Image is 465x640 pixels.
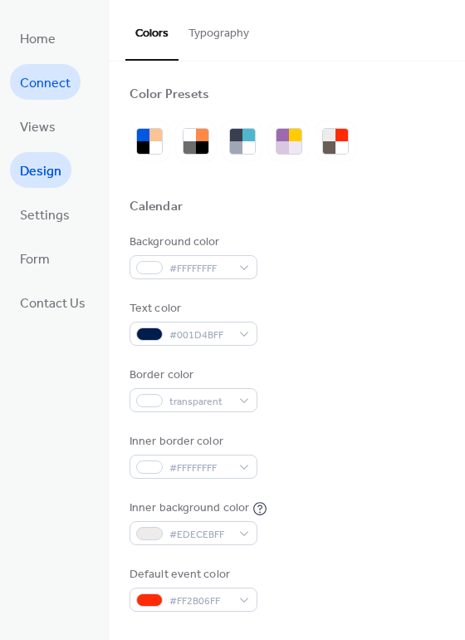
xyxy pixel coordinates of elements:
[169,526,231,544] span: #EDECEBFF
[130,566,254,583] div: Default event color
[130,199,183,216] div: Calendar
[10,152,71,188] a: Design
[10,240,60,276] a: Form
[20,159,61,185] span: Design
[169,260,231,278] span: #FFFFFFFF
[130,234,254,251] div: Background color
[20,247,50,273] span: Form
[10,108,66,144] a: Views
[169,593,231,610] span: #FF2B06FF
[20,115,56,140] span: Views
[169,460,231,477] span: #FFFFFFFF
[169,327,231,344] span: #001D4BFF
[10,196,80,232] a: Settings
[20,291,86,317] span: Contact Us
[130,433,254,450] div: Inner border color
[20,27,56,52] span: Home
[130,500,249,517] div: Inner background color
[20,71,71,96] span: Connect
[10,20,66,56] a: Home
[169,393,231,411] span: transparent
[20,203,70,229] span: Settings
[130,86,209,104] div: Color Presets
[10,64,81,100] a: Connect
[10,284,95,320] a: Contact Us
[130,300,254,318] div: Text color
[130,367,254,384] div: Border color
